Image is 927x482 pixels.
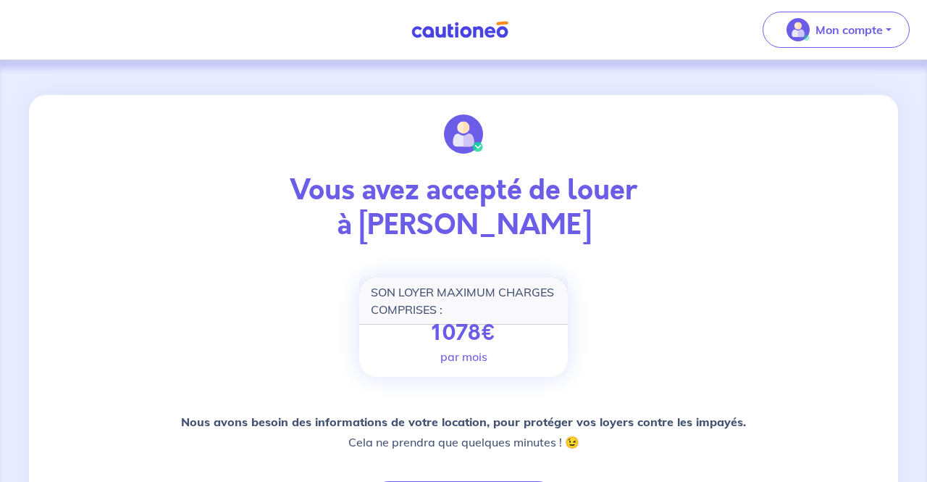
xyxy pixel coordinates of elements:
strong: Nous avons besoin des informations de votre location, pour protéger vos loyers contre les impayés. [181,415,746,429]
img: illu_account_valid_menu.svg [787,18,810,41]
p: Vous avez accepté de louer à [PERSON_NAME] [72,173,855,243]
p: par mois [440,348,487,365]
p: 1078 [432,320,496,346]
p: Cela ne prendra que quelques minutes ! 😉 [181,412,746,452]
div: SON LOYER MAXIMUM CHARGES COMPRISES : [359,278,568,325]
button: illu_account_valid_menu.svgMon compte [763,12,910,48]
span: € [480,317,495,349]
img: illu_account_valid.svg [444,115,483,154]
p: Mon compte [815,21,883,38]
img: Cautioneo [406,21,514,39]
